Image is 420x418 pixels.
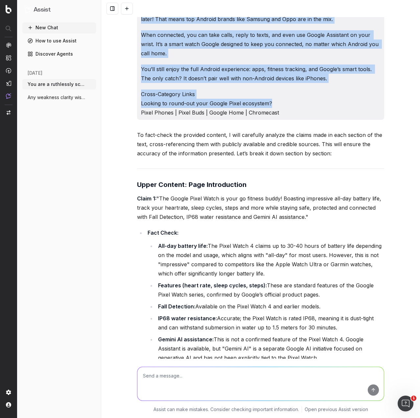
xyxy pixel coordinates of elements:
h1: Assist [34,5,51,14]
span: Any weakness clarity wise for the follow [28,94,85,101]
a: Discover Agents [22,49,96,59]
img: Activation [6,68,11,73]
strong: Fall Detection: [158,303,195,310]
a: Open previous Assist version [305,406,368,413]
span: [DATE] [28,70,42,76]
li: The Pixel Watch 4 claims up to 30-40 hours of battery life depending on the model and usage, whic... [156,241,384,278]
p: Cross-Category Links Looking to round-out your Google Pixel ecosystem? Pixel Phones | Pixel Buds ... [141,90,380,117]
li: Accurate; the Pixel Watch is rated IP68, meaning it is dust-tight and can withstand submersion in... [156,314,384,332]
img: Assist [25,7,31,13]
li: This is not a confirmed feature of the Pixel Watch 4. Google Assistant is available, but "Gemini ... [156,335,384,362]
p: When connected, you can take calls, reply to texts, and even use Google Assistant on your wrist. ... [141,30,380,58]
img: Switch project [7,110,11,115]
span: 1 [411,396,416,401]
p: "The Google Pixel Watch is your go fitness buddy! Boasting impressive all-day battery life, track... [137,194,384,222]
button: New Chat [22,22,96,33]
strong: Fact Check: [148,229,178,236]
strong: Features (heart rate, sleep cycles, steps): [158,282,267,289]
iframe: Intercom live chat [398,396,413,411]
p: To fact-check the provided content, I will carefully analyze the claims made in each section of t... [137,130,384,158]
img: Analytics [6,42,11,48]
img: Intelligence [6,55,11,61]
img: My account [6,402,11,407]
strong: All-day battery life: [158,243,208,249]
p: You’ll still enjoy the full Android experience: apps, fitness tracking, and Google’s smart tools.... [141,65,380,83]
strong: IP68 water resistance: [158,315,217,322]
img: Studio [6,81,11,86]
button: You are a ruthlessly scrutinising fact c [22,79,96,90]
img: Assist [6,93,11,99]
strong: Claim 1: [137,195,156,202]
button: Assist [25,5,93,14]
strong: Upper Content: Page Introduction [137,181,246,189]
button: Any weakness clarity wise for the follow [22,92,96,103]
a: How to use Assist [22,36,96,46]
li: Available on the Pixel Watch 4 and earlier models. [156,302,384,311]
strong: Gemini AI assistance: [158,336,214,343]
img: Botify logo [6,5,12,13]
span: You are a ruthlessly scrutinising fact c [28,81,85,88]
li: These are standard features of the Google Pixel Watch series, confirmed by Google’s official prod... [156,281,384,299]
p: Assist can make mistakes. Consider checking important information. [153,406,299,413]
img: Setting [6,390,11,395]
